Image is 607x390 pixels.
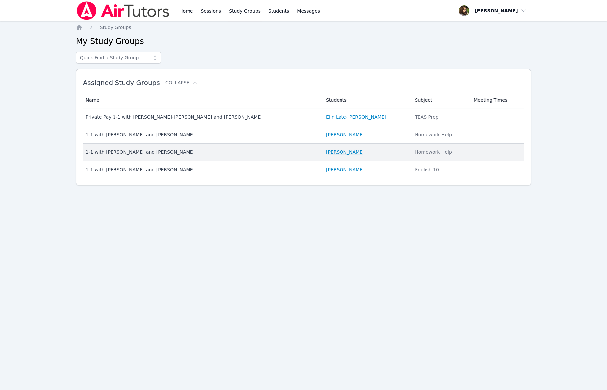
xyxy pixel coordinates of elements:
[322,92,411,108] th: Students
[100,24,131,31] a: Study Groups
[83,79,160,87] span: Assigned Study Groups
[83,92,322,108] th: Name
[83,161,524,178] tr: 1-1 with [PERSON_NAME] and [PERSON_NAME][PERSON_NAME]English 10
[415,166,466,173] div: English 10
[83,126,524,144] tr: 1-1 with [PERSON_NAME] and [PERSON_NAME][PERSON_NAME]Homework Help
[326,114,386,120] a: Elin Late-[PERSON_NAME]
[297,8,320,14] span: Messages
[470,92,524,108] th: Meeting Times
[83,108,524,126] tr: Private Pay 1-1 with [PERSON_NAME]-[PERSON_NAME] and [PERSON_NAME]Elin Late-[PERSON_NAME]TEAS Prep
[76,24,531,31] nav: Breadcrumb
[411,92,470,108] th: Subject
[165,79,198,86] button: Collapse
[415,149,466,155] div: Homework Help
[415,114,466,120] div: TEAS Prep
[326,149,364,155] a: [PERSON_NAME]
[86,166,318,173] div: 1-1 with [PERSON_NAME] and [PERSON_NAME]
[86,149,318,155] div: 1-1 with [PERSON_NAME] and [PERSON_NAME]
[83,144,524,161] tr: 1-1 with [PERSON_NAME] and [PERSON_NAME][PERSON_NAME]Homework Help
[76,36,531,47] h2: My Study Groups
[415,131,466,138] div: Homework Help
[76,1,170,20] img: Air Tutors
[100,25,131,30] span: Study Groups
[86,131,318,138] div: 1-1 with [PERSON_NAME] and [PERSON_NAME]
[326,166,364,173] a: [PERSON_NAME]
[326,131,364,138] a: [PERSON_NAME]
[86,114,318,120] div: Private Pay 1-1 with [PERSON_NAME]-[PERSON_NAME] and [PERSON_NAME]
[76,52,161,64] input: Quick Find a Study Group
